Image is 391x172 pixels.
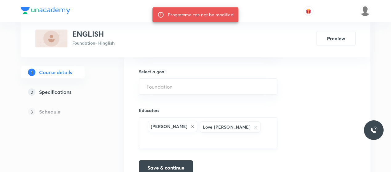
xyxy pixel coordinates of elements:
h5: Schedule [39,108,60,115]
img: Company Logo [21,7,70,14]
img: Dhirendra singh [360,6,370,16]
a: Company Logo [21,7,70,16]
p: 2 [28,88,35,96]
h5: Specifications [39,88,71,96]
button: Preview [316,31,356,46]
img: ttu [370,126,377,134]
h6: Love [PERSON_NAME] [203,124,251,130]
button: Open [274,132,275,133]
p: Foundation • Hinglish [72,40,115,46]
img: avatar [306,8,311,14]
h6: [PERSON_NAME] [151,123,187,130]
div: Programme can not be modified [168,9,233,20]
p: 1 [28,69,35,76]
input: Select a goal [147,84,270,90]
h6: Select a goal [139,68,277,75]
p: 3 [28,108,35,115]
h5: Course details [39,69,72,76]
h6: Educators [139,107,277,114]
button: avatar [304,6,313,16]
h3: ENGLISH [72,30,115,38]
a: 2Specifications [21,86,104,98]
img: E71D9F2F-0B69-40E1-9727-5E63AC937CC9_plus.png [35,30,67,47]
